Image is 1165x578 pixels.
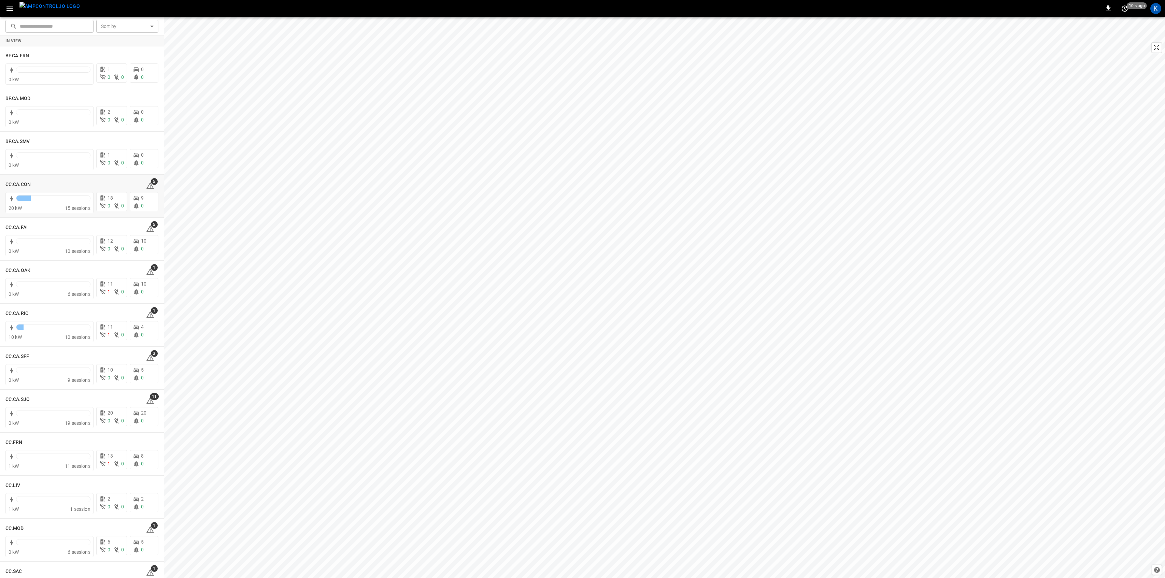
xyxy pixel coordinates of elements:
[9,506,19,512] span: 1 kW
[141,418,144,423] span: 0
[9,334,22,340] span: 10 kW
[9,420,19,426] span: 0 kW
[151,178,158,185] span: 5
[121,547,124,552] span: 0
[150,393,159,400] span: 11
[68,291,90,297] span: 6 sessions
[9,248,19,254] span: 0 kW
[121,117,124,122] span: 0
[121,418,124,423] span: 0
[1150,3,1161,14] div: profile-icon
[19,2,80,11] img: ampcontrol.io logo
[9,291,19,297] span: 0 kW
[9,377,19,383] span: 0 kW
[151,350,158,357] span: 3
[121,289,124,294] span: 0
[65,205,90,211] span: 15 sessions
[108,496,110,502] span: 2
[9,549,19,555] span: 0 kW
[5,224,28,231] h6: CC.CA.FAI
[70,506,90,512] span: 1 session
[5,353,29,360] h6: CC.CA.SFF
[121,332,124,337] span: 0
[5,482,20,489] h6: CC.LIV
[141,367,144,373] span: 5
[108,375,110,380] span: 0
[121,203,124,208] span: 0
[65,248,90,254] span: 10 sessions
[141,410,146,416] span: 20
[141,504,144,509] span: 0
[108,238,113,244] span: 12
[141,289,144,294] span: 0
[151,221,158,228] span: 5
[108,332,110,337] span: 1
[141,160,144,165] span: 0
[108,109,110,115] span: 2
[5,439,23,446] h6: CC.FRN
[5,310,28,317] h6: CC.CA.RIC
[108,281,113,287] span: 11
[108,461,110,466] span: 1
[121,74,124,80] span: 0
[108,410,113,416] span: 20
[108,117,110,122] span: 0
[141,281,146,287] span: 10
[121,461,124,466] span: 0
[5,95,30,102] h6: BF.CA.MOD
[9,205,22,211] span: 20 kW
[121,375,124,380] span: 0
[108,289,110,294] span: 1
[1127,2,1147,9] span: 10 s ago
[9,162,19,168] span: 0 kW
[5,568,22,575] h6: CC.SAC
[141,539,144,545] span: 5
[5,138,30,145] h6: BF.CA.SMV
[141,461,144,466] span: 0
[5,52,29,60] h6: BF.CA.FRN
[151,565,158,572] span: 1
[151,264,158,271] span: 1
[65,463,90,469] span: 11 sessions
[9,77,19,82] span: 0 kW
[121,246,124,251] span: 0
[141,117,144,122] span: 0
[108,539,110,545] span: 6
[108,504,110,509] span: 0
[9,463,19,469] span: 1 kW
[108,547,110,552] span: 0
[9,119,19,125] span: 0 kW
[141,238,146,244] span: 10
[141,324,144,330] span: 4
[108,203,110,208] span: 0
[65,334,90,340] span: 10 sessions
[5,525,24,532] h6: CC.MOD
[108,246,110,251] span: 0
[108,324,113,330] span: 11
[141,453,144,459] span: 8
[141,246,144,251] span: 0
[1119,3,1130,14] button: set refresh interval
[108,453,113,459] span: 13
[141,332,144,337] span: 0
[141,496,144,502] span: 2
[5,39,22,43] strong: In View
[141,375,144,380] span: 0
[108,67,110,72] span: 1
[65,420,90,426] span: 19 sessions
[68,377,90,383] span: 9 sessions
[141,74,144,80] span: 0
[141,195,144,201] span: 9
[108,195,113,201] span: 18
[141,547,144,552] span: 0
[151,307,158,314] span: 1
[108,152,110,158] span: 1
[121,160,124,165] span: 0
[5,181,31,188] h6: CC.CA.CON
[141,152,144,158] span: 0
[141,203,144,208] span: 0
[151,522,158,529] span: 1
[141,109,144,115] span: 0
[108,418,110,423] span: 0
[5,396,30,403] h6: CC.CA.SJO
